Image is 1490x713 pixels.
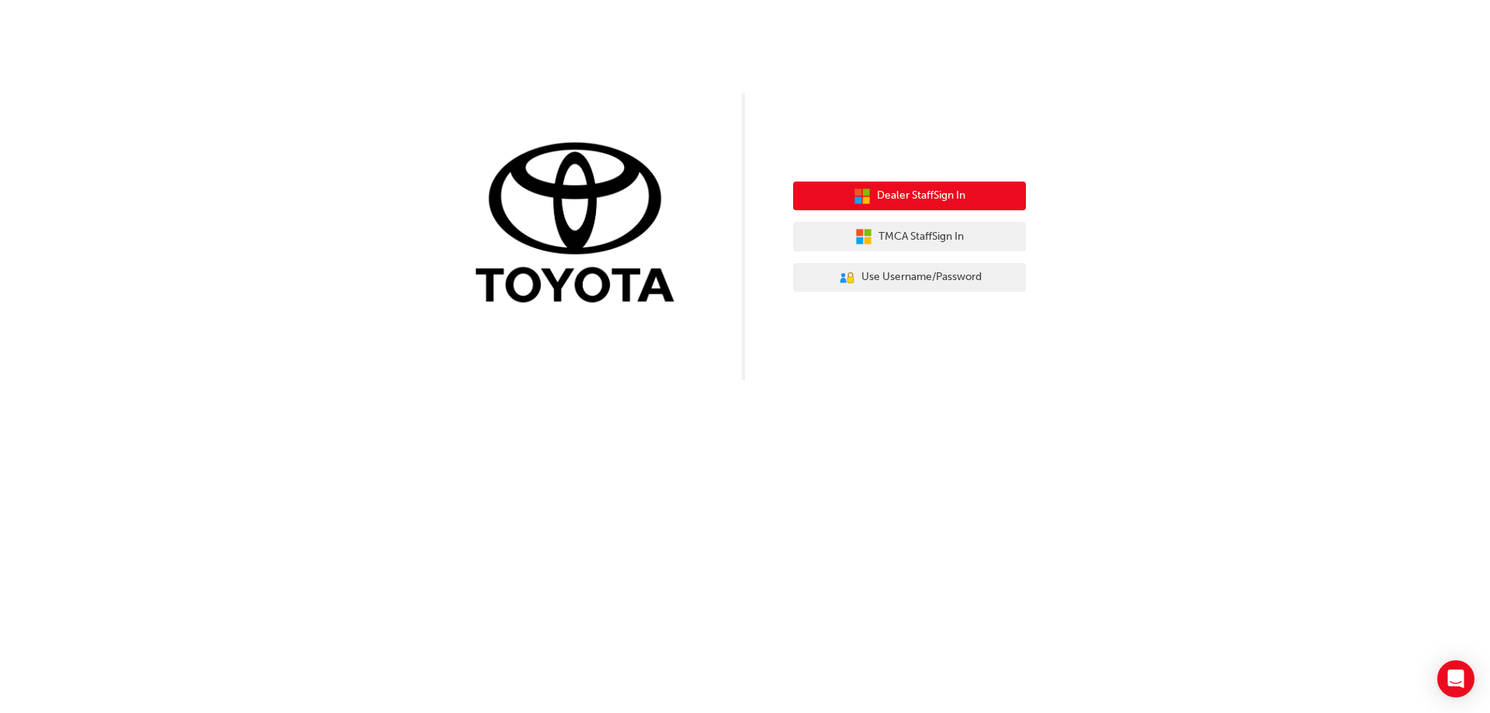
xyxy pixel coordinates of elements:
[793,263,1026,292] button: Use Username/Password
[877,187,965,205] span: Dealer Staff Sign In
[793,222,1026,251] button: TMCA StaffSign In
[861,268,982,286] span: Use Username/Password
[793,182,1026,211] button: Dealer StaffSign In
[878,228,964,246] span: TMCA Staff Sign In
[464,139,697,310] img: Trak
[1437,660,1474,697] div: Open Intercom Messenger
